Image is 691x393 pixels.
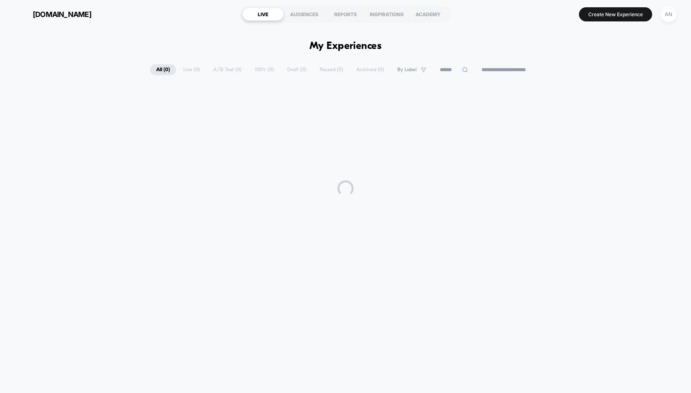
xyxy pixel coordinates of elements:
span: [DOMAIN_NAME] [33,10,91,19]
div: REPORTS [325,8,366,21]
div: AUDIENCES [284,8,325,21]
div: LIVE [242,8,284,21]
span: By Label [397,67,417,73]
h1: My Experiences [309,40,382,52]
div: INSPIRATIONS [366,8,407,21]
span: All ( 0 ) [150,64,176,75]
div: ACADEMY [407,8,449,21]
button: [DOMAIN_NAME] [12,8,94,21]
button: AN [658,6,679,23]
div: AN [661,6,676,22]
button: Create New Experience [579,7,652,21]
